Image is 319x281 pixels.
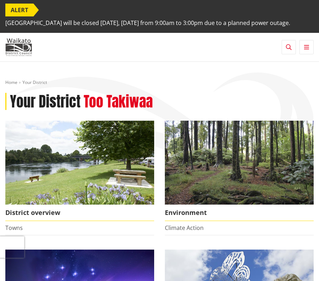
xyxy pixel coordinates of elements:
a: Climate Action [165,224,204,232]
span: Your District [22,79,47,85]
img: biodiversity- Wright's Bush_16x9 crop [165,121,314,205]
span: District overview [5,205,154,221]
span: ALERT [5,4,33,16]
h1: Your District [10,93,80,110]
nav: breadcrumb [5,80,314,86]
a: Ngaruawahia 0015 District overview [5,121,154,221]
h2: Too Takiwaa [84,93,153,110]
img: Waikato District Council - Te Kaunihera aa Takiwaa o Waikato [5,38,32,56]
a: Towns [5,224,23,232]
span: [GEOGRAPHIC_DATA] will be closed [DATE], [DATE] from 9:00am to 3:00pm due to a planned power outage. [5,16,290,29]
a: Home [5,79,17,85]
a: Environment [165,121,314,221]
span: Environment [165,205,314,221]
img: Ngaruawahia 0015 [5,121,154,205]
